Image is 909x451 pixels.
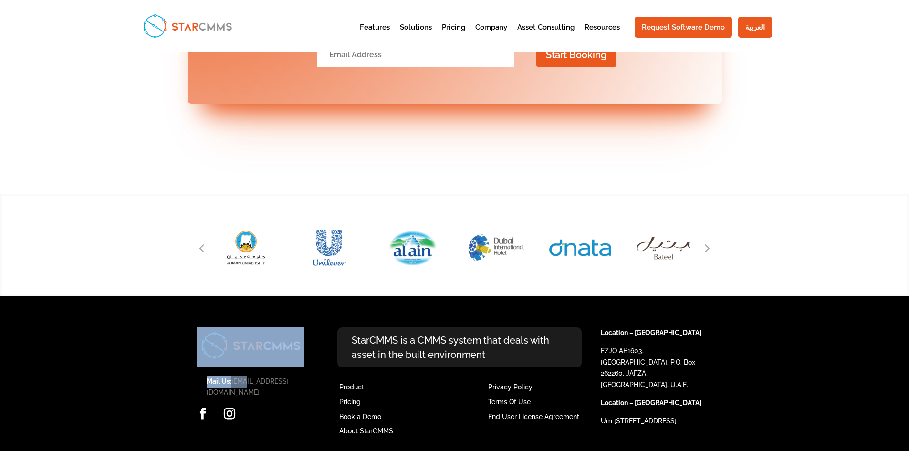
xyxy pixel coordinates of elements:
a: Terms Of Use [488,398,531,406]
img: Bateel Logo [627,213,700,282]
a: Asset Consulting [517,24,575,47]
div: 19 / 51 [293,213,366,282]
p: FZJO AB1603, [GEOGRAPHIC_DATA], P.O. Box 262260, JAFZA, [GEOGRAPHIC_DATA], U.A.E. [601,346,708,398]
strong: Location – [GEOGRAPHIC_DATA] [601,329,701,336]
img: StarCMMS [139,10,236,42]
p: Um [STREET_ADDRESS] [601,416,708,427]
a: Resources [585,24,620,47]
input: Email Address [317,42,514,67]
img: Unilever Logo [293,213,366,282]
img: dnata [543,213,617,282]
a: Product [339,383,364,391]
a: Book a Demo [339,413,381,420]
a: Pricing [442,24,465,47]
a: Solutions [400,24,432,47]
strong: Mail Us: [207,378,231,385]
img: Image [197,327,304,363]
div: 21 / 51 [460,213,533,282]
a: العربية [738,17,772,38]
a: Request Software Demo [635,17,732,38]
strong: Location – [GEOGRAPHIC_DATA] [601,399,701,407]
div: 20 / 51 [376,213,450,282]
button: Start Booking [536,43,616,67]
a: Features [360,24,390,47]
img: Ajman University [209,213,283,282]
div: 22 / 51 [543,213,617,282]
a: Company [475,24,507,47]
p: StarCMMS is a CMMS system that deals with asset in the built environment [337,327,582,367]
div: 23 / 51 [627,213,700,282]
a: Privacy Policy [488,383,533,391]
a: [EMAIL_ADDRESS][DOMAIN_NAME] [207,378,289,397]
a: Pricing [339,398,361,406]
div: 18 / 51 [209,213,283,282]
img: Dubai International Hotel [460,213,533,282]
a: About StarCMMS [339,427,393,435]
a: End User License Agreement [488,413,579,420]
iframe: Chat Widget [861,405,909,451]
img: Al Ain Logo [376,213,450,282]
